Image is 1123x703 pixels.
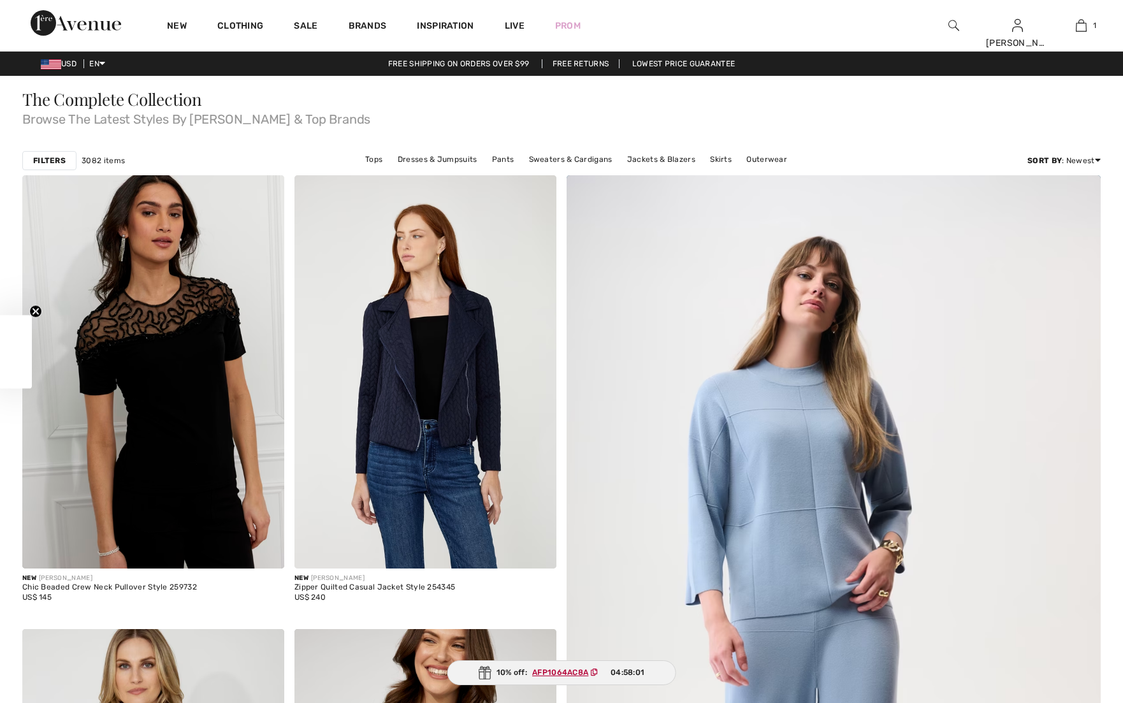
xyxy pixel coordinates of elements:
[22,583,197,592] div: Chic Beaded Crew Neck Pullover Style 259732
[505,19,525,33] a: Live
[294,593,326,602] span: US$ 240
[986,36,1048,50] div: [PERSON_NAME]
[41,59,82,68] span: USD
[417,20,474,34] span: Inspiration
[217,20,263,34] a: Clothing
[349,20,387,34] a: Brands
[532,668,588,677] ins: AFP1064AC8A
[611,667,644,678] span: 04:58:01
[294,574,455,583] div: [PERSON_NAME]
[740,151,793,168] a: Outerwear
[1093,20,1096,31] span: 1
[22,593,52,602] span: US$ 145
[41,59,61,69] img: US Dollar
[33,155,66,166] strong: Filters
[622,59,746,68] a: Lowest Price Guarantee
[704,151,738,168] a: Skirts
[294,20,317,34] a: Sale
[1012,19,1023,31] a: Sign In
[1027,155,1101,166] div: : Newest
[479,666,491,679] img: Gift.svg
[31,10,121,36] img: 1ère Avenue
[294,175,556,569] img: Zipper Quilted Casual Jacket Style 254345. Navy
[22,574,197,583] div: [PERSON_NAME]
[447,660,676,685] div: 10% off:
[294,583,455,592] div: Zipper Quilted Casual Jacket Style 254345
[1012,18,1023,33] img: My Info
[1076,18,1087,33] img: My Bag
[167,20,187,34] a: New
[378,59,540,68] a: Free shipping on orders over $99
[542,59,620,68] a: Free Returns
[22,88,202,110] span: The Complete Collection
[523,151,619,168] a: Sweaters & Cardigans
[359,151,389,168] a: Tops
[82,155,125,166] span: 3082 items
[948,18,959,33] img: search the website
[486,151,521,168] a: Pants
[391,151,484,168] a: Dresses & Jumpsuits
[1027,156,1062,165] strong: Sort By
[22,574,36,582] span: New
[555,19,581,33] a: Prom
[22,175,284,569] img: Chic Beaded Crew Neck Pullover Style 259732. Black
[294,574,308,582] span: New
[29,305,42,317] button: Close teaser
[22,108,1101,126] span: Browse The Latest Styles By [PERSON_NAME] & Top Brands
[1050,18,1112,33] a: 1
[89,59,105,68] span: EN
[621,151,702,168] a: Jackets & Blazers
